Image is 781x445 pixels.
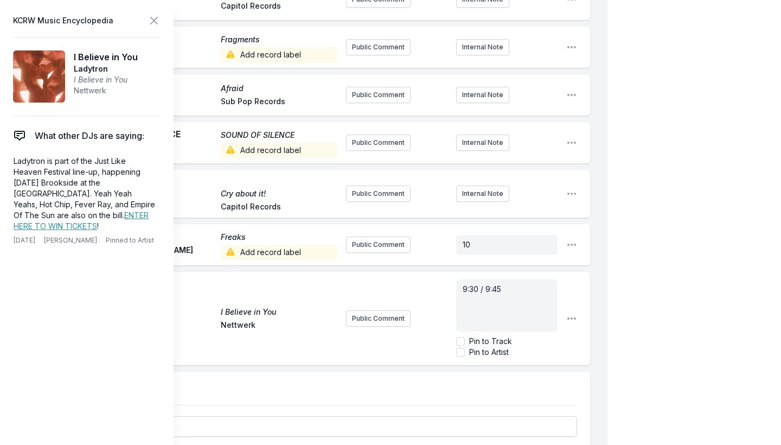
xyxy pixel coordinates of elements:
span: Pinned to Artist [106,236,154,245]
button: Public Comment [346,237,411,253]
button: Open playlist item options [566,90,577,100]
span: Add record label [221,143,337,158]
span: Sub Pop Records [221,96,337,109]
button: Open playlist item options [566,188,577,199]
button: Public Comment [346,135,411,151]
span: SOUND OF SILENCE [221,130,337,141]
span: Ladytron [74,63,138,74]
span: 9:30 / 9:45 [463,284,501,294]
span: Nettwerk [74,85,138,96]
button: Internal Note [456,135,509,151]
span: Capitol Records [221,201,337,214]
button: Public Comment [346,87,411,103]
button: Internal Note [456,39,509,55]
span: Nettwerk [221,320,337,333]
button: Open playlist item options [566,42,577,53]
button: Open playlist item options [566,137,577,148]
button: Public Comment [346,186,411,202]
button: Open playlist item options [566,239,577,250]
span: Add record label [221,245,337,260]
span: Add record label [221,47,337,62]
img: I Believe in You [13,50,65,103]
span: KCRW Music Encyclopedia [13,13,113,28]
span: 10 [463,240,470,249]
p: Ladytron is part of the Just Like Heaven Festival line-up, happening [DATE] Brookside at the [GEO... [14,156,156,232]
button: Internal Note [456,87,509,103]
input: Track Title [48,416,577,437]
span: Freaks [221,232,337,243]
span: [DATE] [14,236,35,245]
button: Open playlist item options [566,313,577,324]
span: I Believe in You [74,50,138,63]
span: Fragments [221,34,337,45]
span: Capitol Records [221,1,337,14]
label: Pin to Artist [469,347,509,358]
span: Afraid [221,83,337,94]
button: Public Comment [346,310,411,327]
button: Internal Note [456,186,509,202]
span: Cry about it! [221,188,337,199]
span: What other DJs are saying: [35,129,144,142]
span: I Believe in You [221,307,337,317]
label: Pin to Track [469,336,512,347]
span: [PERSON_NAME] [44,236,97,245]
span: I Believe in You [74,74,138,85]
button: Public Comment [346,39,411,55]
